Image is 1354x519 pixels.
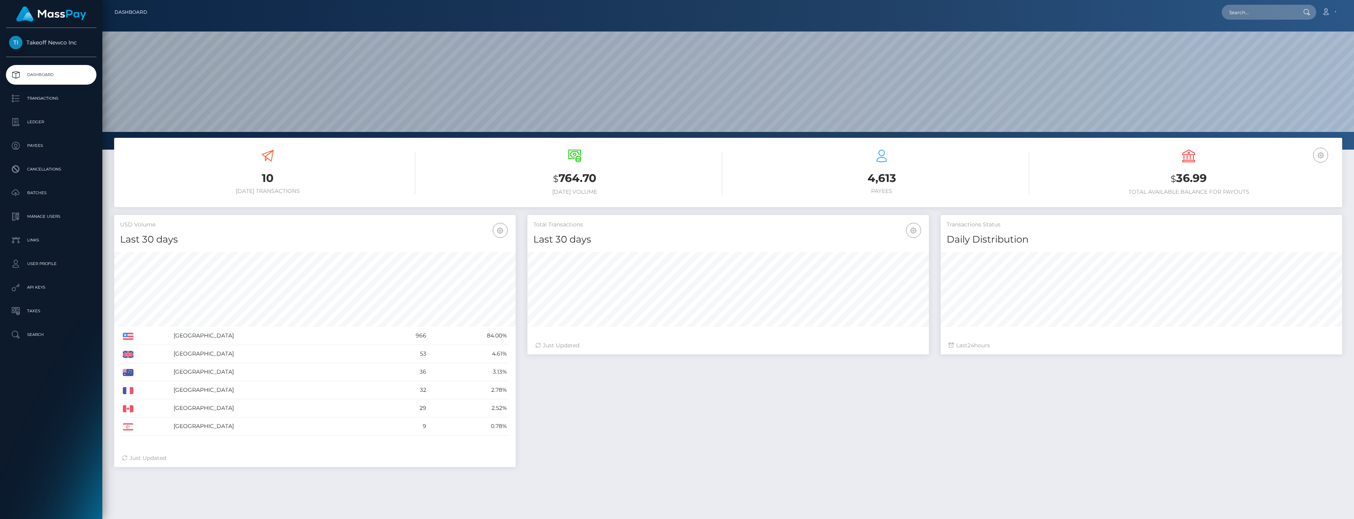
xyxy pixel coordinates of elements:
[171,345,378,363] td: [GEOGRAPHIC_DATA]
[6,39,96,46] span: Takeoff Newco Inc
[429,363,510,381] td: 3.13%
[6,159,96,179] a: Cancellations
[9,305,93,317] p: Taxes
[9,282,93,293] p: API Keys
[6,278,96,297] a: API Keys
[16,6,86,22] img: MassPay Logo
[6,136,96,156] a: Payees
[734,171,1029,186] h3: 4,613
[9,187,93,199] p: Batches
[378,417,429,436] td: 9
[6,254,96,274] a: User Profile
[123,387,133,394] img: FR.png
[9,36,22,49] img: Takeoff Newco Inc
[427,171,722,187] h3: 764.70
[120,233,510,247] h4: Last 30 days
[9,116,93,128] p: Ledger
[378,345,429,363] td: 53
[123,423,133,430] img: CY.png
[1222,5,1296,20] input: Search...
[533,233,923,247] h4: Last 30 days
[533,221,923,229] h5: Total Transactions
[949,341,1334,350] div: Last hours
[9,211,93,222] p: Manage Users
[123,369,133,376] img: AU.png
[120,188,415,195] h6: [DATE] Transactions
[171,417,378,436] td: [GEOGRAPHIC_DATA]
[9,69,93,81] p: Dashboard
[427,189,722,195] h6: [DATE] Volume
[429,417,510,436] td: 0.78%
[1041,189,1336,195] h6: Total Available Balance for Payouts
[734,188,1029,195] h6: Payees
[378,381,429,399] td: 32
[429,345,510,363] td: 4.61%
[9,234,93,246] p: Links
[120,221,510,229] h5: USD Volume
[6,325,96,345] a: Search
[6,89,96,108] a: Transactions
[535,341,921,350] div: Just Updated
[171,327,378,345] td: [GEOGRAPHIC_DATA]
[171,381,378,399] td: [GEOGRAPHIC_DATA]
[171,363,378,381] td: [GEOGRAPHIC_DATA]
[1041,171,1336,187] h3: 36.99
[947,221,1336,229] h5: Transactions Status
[6,112,96,132] a: Ledger
[6,301,96,321] a: Taxes
[122,454,508,462] div: Just Updated
[171,399,378,417] td: [GEOGRAPHIC_DATA]
[429,381,510,399] td: 2.78%
[429,327,510,345] td: 84.00%
[429,399,510,417] td: 2.52%
[6,207,96,226] a: Manage Users
[947,233,1336,247] h4: Daily Distribution
[115,4,147,20] a: Dashboard
[6,183,96,203] a: Batches
[120,171,415,186] h3: 10
[123,405,133,412] img: CA.png
[6,65,96,85] a: Dashboard
[1171,173,1176,184] small: $
[967,342,974,349] span: 24
[123,333,133,340] img: US.png
[9,258,93,270] p: User Profile
[378,327,429,345] td: 966
[378,363,429,381] td: 36
[123,351,133,358] img: GB.png
[9,329,93,341] p: Search
[9,163,93,175] p: Cancellations
[9,93,93,104] p: Transactions
[9,140,93,152] p: Payees
[378,399,429,417] td: 29
[553,173,559,184] small: $
[6,230,96,250] a: Links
